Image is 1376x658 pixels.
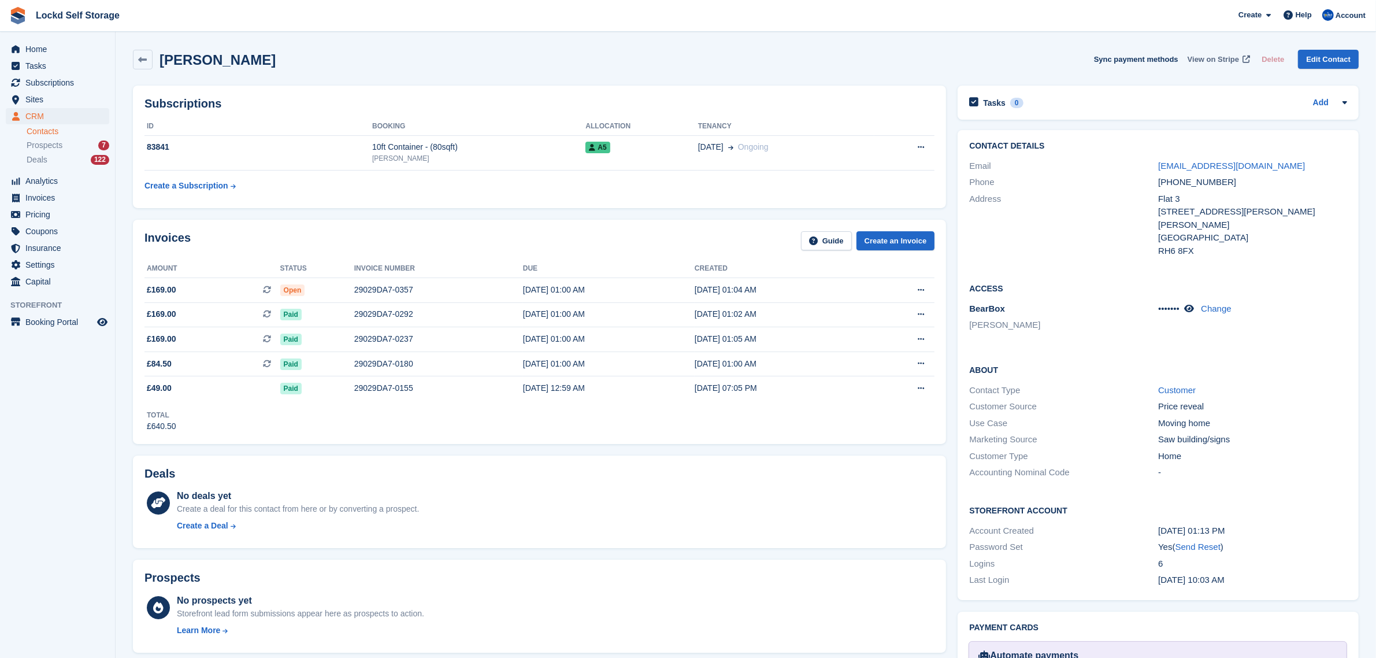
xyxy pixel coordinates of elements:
[25,223,95,239] span: Coupons
[969,282,1347,294] h2: Access
[969,574,1158,587] div: Last Login
[1158,304,1180,313] span: •••••••
[280,260,354,278] th: Status
[6,75,109,91] a: menu
[27,126,109,137] a: Contacts
[25,206,95,223] span: Pricing
[856,231,935,250] a: Create an Invoice
[969,400,1158,413] div: Customer Source
[1188,54,1239,65] span: View on Stripe
[1322,9,1334,21] img: Jonny Bleach
[280,358,302,370] span: Paid
[144,117,372,136] th: ID
[6,190,109,206] a: menu
[177,503,419,515] div: Create a deal for this contact from here or by converting a prospect.
[354,260,523,278] th: Invoice number
[25,273,95,290] span: Capital
[354,284,523,296] div: 29029DA7-0357
[1183,50,1253,69] a: View on Stripe
[27,154,109,166] a: Deals 122
[695,382,867,394] div: [DATE] 07:05 PM
[25,173,95,189] span: Analytics
[969,384,1158,397] div: Contact Type
[1336,10,1366,21] span: Account
[695,358,867,370] div: [DATE] 01:00 AM
[6,58,109,74] a: menu
[354,382,523,394] div: 29029DA7-0155
[354,308,523,320] div: 29029DA7-0292
[25,190,95,206] span: Invoices
[1238,9,1262,21] span: Create
[1313,97,1329,110] a: Add
[177,594,424,608] div: No prospects yet
[280,383,302,394] span: Paid
[354,358,523,370] div: 29029DA7-0180
[969,433,1158,446] div: Marketing Source
[372,117,585,136] th: Booking
[31,6,124,25] a: Lockd Self Storage
[969,193,1158,258] div: Address
[695,308,867,320] div: [DATE] 01:02 AM
[6,91,109,108] a: menu
[25,75,95,91] span: Subscriptions
[1257,50,1289,69] button: Delete
[25,91,95,108] span: Sites
[1158,176,1347,189] div: [PHONE_NUMBER]
[147,284,176,296] span: £169.00
[738,142,769,151] span: Ongoing
[969,364,1347,375] h2: About
[147,358,172,370] span: £84.50
[177,624,424,637] a: Learn More
[1173,542,1223,552] span: ( )
[144,141,372,153] div: 83841
[695,333,867,345] div: [DATE] 01:05 AM
[27,139,109,151] a: Prospects 7
[969,557,1158,571] div: Logins
[27,140,62,151] span: Prospects
[177,520,419,532] a: Create a Deal
[969,541,1158,554] div: Password Set
[6,223,109,239] a: menu
[695,260,867,278] th: Created
[147,333,176,345] span: £169.00
[1158,161,1305,171] a: [EMAIL_ADDRESS][DOMAIN_NAME]
[160,52,276,68] h2: [PERSON_NAME]
[969,160,1158,173] div: Email
[1158,385,1196,395] a: Customer
[6,108,109,124] a: menu
[695,284,867,296] div: [DATE] 01:04 AM
[147,420,176,432] div: £640.50
[969,623,1347,633] h2: Payment cards
[1010,98,1023,108] div: 0
[177,608,424,620] div: Storefront lead form submissions appear here as prospects to action.
[1158,433,1347,446] div: Saw building/signs
[144,260,280,278] th: Amount
[25,314,95,330] span: Booking Portal
[523,260,695,278] th: Due
[1158,466,1347,479] div: -
[1158,400,1347,413] div: Price reveal
[1201,304,1232,313] a: Change
[1158,524,1347,538] div: [DATE] 01:13 PM
[147,382,172,394] span: £49.00
[523,284,695,296] div: [DATE] 01:00 AM
[698,141,724,153] span: [DATE]
[585,117,698,136] th: Allocation
[698,117,874,136] th: Tenancy
[969,319,1158,332] li: [PERSON_NAME]
[9,7,27,24] img: stora-icon-8386f47178a22dfd0bd8f6a31ec36ba5ce8667c1dd55bd0f319d3a0aa187defe.svg
[25,41,95,57] span: Home
[6,173,109,189] a: menu
[280,309,302,320] span: Paid
[144,180,228,192] div: Create a Subscription
[523,382,695,394] div: [DATE] 12:59 AM
[969,142,1347,151] h2: Contact Details
[144,97,934,110] h2: Subscriptions
[91,155,109,165] div: 122
[969,176,1158,189] div: Phone
[1175,542,1221,552] a: Send Reset
[144,467,175,480] h2: Deals
[523,333,695,345] div: [DATE] 01:00 AM
[10,300,115,311] span: Storefront
[585,142,610,153] span: A5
